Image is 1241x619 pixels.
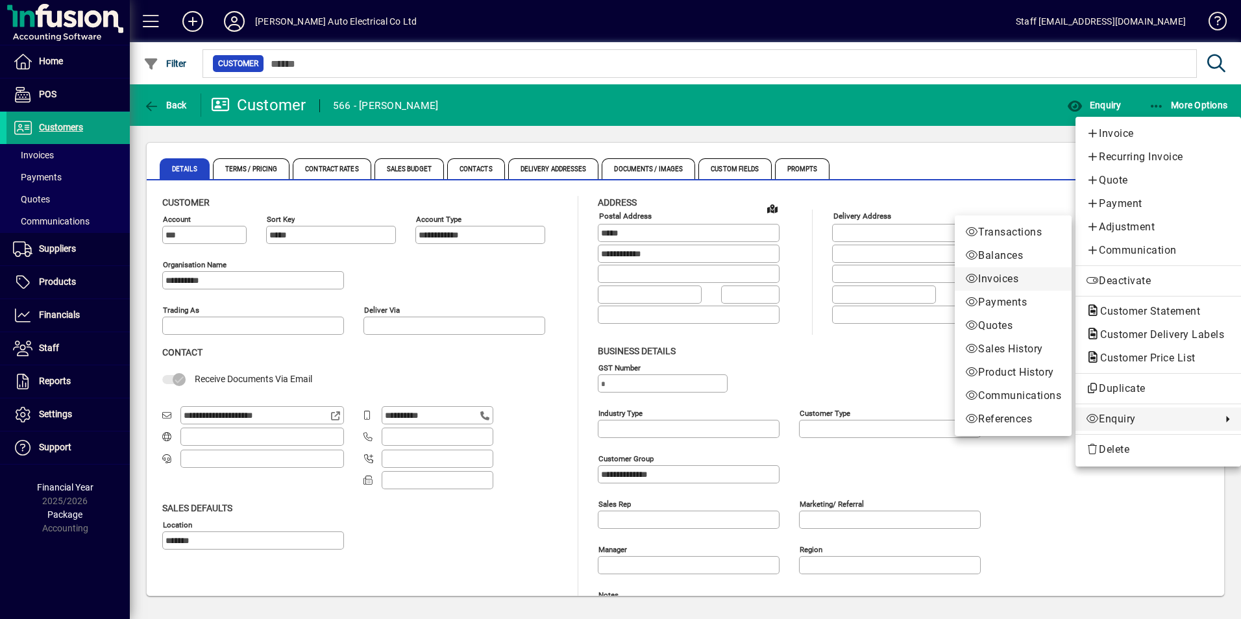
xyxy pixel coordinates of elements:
[965,248,1061,263] span: Balances
[1086,442,1231,457] span: Delete
[1086,126,1231,141] span: Invoice
[1086,328,1231,341] span: Customer Delivery Labels
[1086,381,1231,396] span: Duplicate
[1086,219,1231,235] span: Adjustment
[1086,305,1207,317] span: Customer Statement
[1086,196,1231,212] span: Payment
[1075,269,1241,293] button: Deactivate customer
[965,365,1061,380] span: Product History
[965,388,1061,404] span: Communications
[1086,273,1231,289] span: Deactivate
[1086,411,1215,427] span: Enquiry
[1086,352,1202,364] span: Customer Price List
[965,295,1061,310] span: Payments
[965,271,1061,287] span: Invoices
[1086,173,1231,188] span: Quote
[965,318,1061,334] span: Quotes
[965,341,1061,357] span: Sales History
[965,225,1061,240] span: Transactions
[1086,243,1231,258] span: Communication
[1086,149,1231,165] span: Recurring Invoice
[965,411,1061,427] span: References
